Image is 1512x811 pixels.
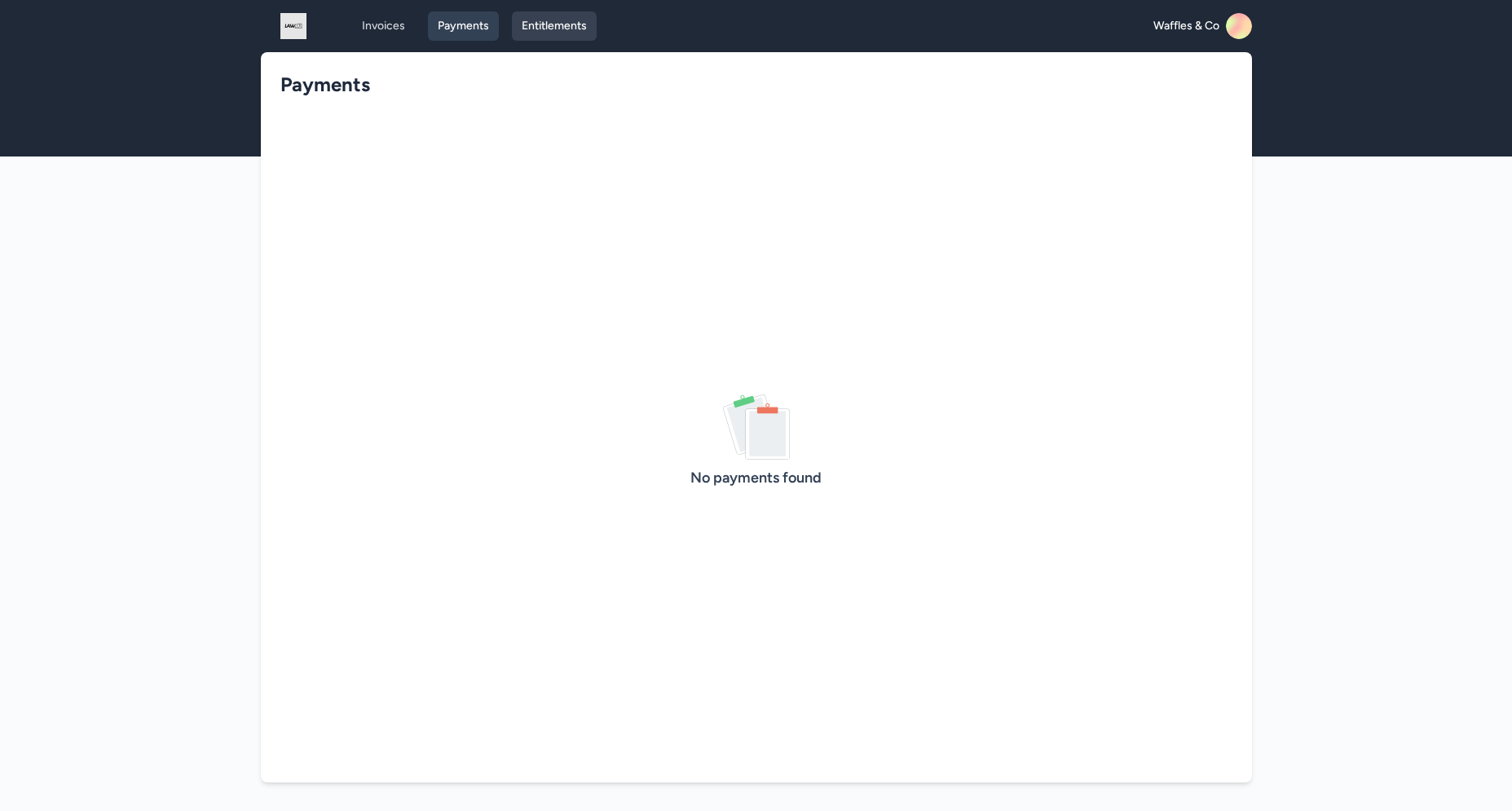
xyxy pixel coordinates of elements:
[428,11,499,41] a: Payments
[1153,18,1219,34] span: Waffles & Co
[690,466,822,489] p: No payments found
[512,11,597,41] a: Entitlements
[1153,13,1252,39] a: Waffles & Co
[267,13,320,39] img: logo_1756759211.png
[352,11,415,41] a: Invoices
[280,72,1219,98] h1: Payments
